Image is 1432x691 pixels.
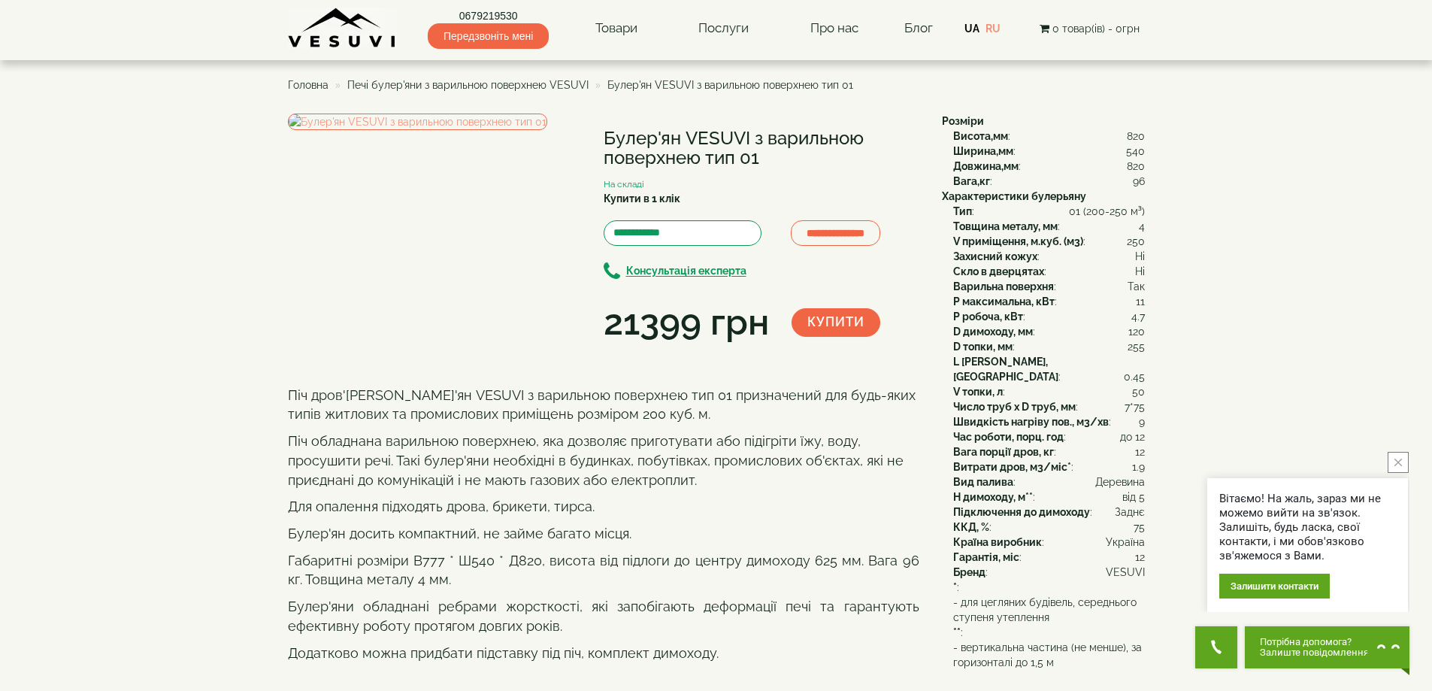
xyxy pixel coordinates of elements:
[1139,414,1145,429] span: 9
[1219,492,1396,563] div: Вітаємо! На жаль, зараз ми не можемо вийти на зв'язок. Залишіть, будь ласка, свої контакти, і ми ...
[953,550,1145,565] div: :
[953,459,1145,474] div: :
[953,174,1145,189] div: :
[953,401,1076,413] b: Число труб x D труб, мм
[953,250,1037,262] b: Захисний кожух
[953,324,1145,339] div: :
[953,205,972,217] b: Тип
[1124,369,1145,384] span: 0.45
[942,190,1086,202] b: Характеристики булерьяну
[1135,444,1145,459] span: 12
[953,595,1145,625] span: - для цегляних будівель, середнього ступеня утеплення
[288,79,328,91] a: Головна
[428,8,549,23] a: 0679219530
[604,297,769,348] div: 21399 грн
[953,551,1019,563] b: Гарантія, міс
[1120,429,1145,444] span: до 12
[1195,626,1237,668] button: Get Call button
[1133,174,1145,189] span: 96
[1132,384,1145,399] span: 50
[904,20,933,35] a: Блог
[1106,535,1145,550] span: Україна
[953,474,1145,489] div: :
[288,597,919,635] p: Булер'яни обладнані ребрами жорсткості, які запобігають деформації печі та гарантують ефективну р...
[1260,637,1369,647] span: Потрібна допомога?
[953,386,1003,398] b: V топки, л
[1132,459,1145,474] span: 1.9
[953,476,1013,488] b: Вид палива
[288,551,919,589] p: Габаритні розміри В777 * Ш540 * Д820, висота від підлоги до центру димоходу 625 мм. Вага 96 кг. Т...
[953,595,1145,640] div: :
[604,191,680,206] label: Купити в 1 клік
[792,308,880,337] button: Купити
[953,249,1145,264] div: :
[953,566,985,578] b: Бренд
[953,145,1013,157] b: Ширина,мм
[953,384,1145,399] div: :
[604,129,919,168] h1: Булер'ян VESUVI з варильною поверхнею тип 01
[953,235,1083,247] b: V приміщення, м.куб. (м3)
[953,130,1008,142] b: Висота,мм
[953,219,1145,234] div: :
[1131,309,1145,324] span: 4.7
[1127,129,1145,144] span: 820
[1136,294,1145,309] span: 11
[1128,339,1145,354] span: 255
[953,489,1145,505] div: :
[1052,23,1140,35] span: 0 товар(ів) - 0грн
[953,506,1090,518] b: Підключення до димоходу
[288,432,919,489] p: Піч обладнана варильною поверхнею, яка дозволяє приготувати або підігріти їжу, воду, просушити ре...
[953,356,1058,383] b: L [PERSON_NAME], [GEOGRAPHIC_DATA]
[953,234,1145,249] div: :
[953,414,1145,429] div: :
[953,159,1145,174] div: :
[953,294,1145,309] div: :
[953,399,1145,414] div: :
[953,354,1145,384] div: :
[1035,20,1144,37] button: 0 товар(ів) - 0грн
[953,431,1064,443] b: Час роботи, порц. год
[1128,324,1145,339] span: 120
[1115,505,1145,520] span: Заднє
[288,8,397,49] img: content
[1135,249,1145,264] span: Ні
[953,309,1145,324] div: :
[1127,159,1145,174] span: 820
[964,23,979,35] a: UA
[1135,264,1145,279] span: Ні
[1135,550,1145,565] span: 12
[1106,565,1145,580] span: VESUVI
[953,339,1145,354] div: :
[288,524,919,544] p: Булер'ян досить компактний, не займе багато місця.
[288,644,919,663] p: Додатково можна придбати підставку під піч, комплект димоходу.
[626,265,746,277] b: Консультація експерта
[1069,204,1145,219] span: 01 (200-250 м³)
[953,295,1055,308] b: P максимальна, кВт
[953,326,1033,338] b: D димоходу, мм
[953,341,1013,353] b: D топки, мм
[953,204,1145,219] div: :
[953,520,1145,535] div: :
[795,11,873,46] a: Про нас
[1134,520,1145,535] span: 75
[953,565,1145,580] div: :
[953,505,1145,520] div: :
[953,220,1058,232] b: Товщина металу, мм
[288,386,919,424] p: Піч дров'[PERSON_NAME]'ян VESUVI з варильною поверхнею тип 01 призначений для будь-яких типів жит...
[288,114,547,130] a: Булер'ян VESUVI з варильною поверхнею тип 01
[347,79,589,91] a: Печі булер'яни з варильною поверхнею VESUVI
[683,11,764,46] a: Послуги
[953,640,1145,670] span: - вертикальна частина (не менше), за горизонталі до 1,5 м
[953,129,1145,144] div: :
[1095,474,1145,489] span: Деревина
[953,535,1145,550] div: :
[953,536,1042,548] b: Країна виробник
[985,23,1001,35] a: RU
[953,160,1019,172] b: Довжина,мм
[953,144,1145,159] div: :
[1219,574,1330,599] div: Залишити контакти
[953,175,990,187] b: Вага,кг
[288,497,919,517] p: Для опалення підходять дрова, брикети, тирса.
